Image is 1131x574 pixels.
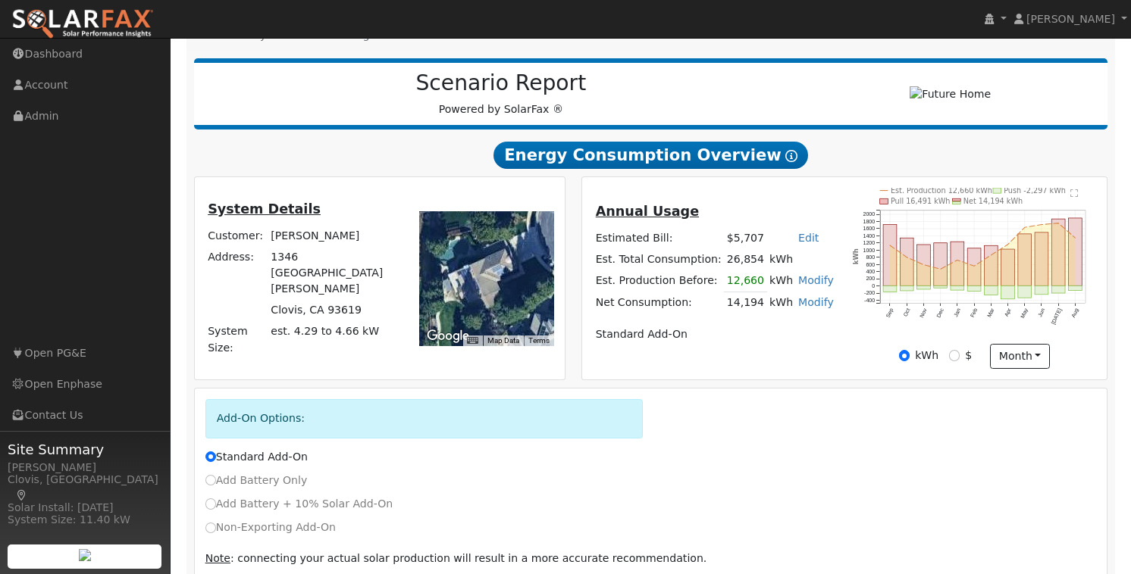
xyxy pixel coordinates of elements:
rect: onclick="" [984,245,998,285]
rect: onclick="" [1018,286,1032,298]
div: Solar Install: [DATE] [8,500,162,516]
input: Non-Exporting Add-On [205,523,216,533]
a: Modify [798,296,834,308]
rect: onclick="" [1018,234,1032,286]
rect: onclick="" [1001,286,1015,300]
u: Note [205,552,230,564]
rect: onclick="" [984,286,998,295]
text: 2000 [863,211,875,217]
img: Google [423,326,473,346]
td: System Size [268,321,402,358]
rect: onclick="" [900,286,913,292]
text: 200 [866,276,875,282]
span: Site Summary [8,439,162,460]
text: Jan [953,307,962,318]
span: Energy Consumption Overview [493,142,807,169]
span: [PERSON_NAME] [1026,13,1115,25]
td: Est. Production Before: [593,270,724,292]
label: kWh [915,348,938,363]
label: Standard Add-On [205,449,308,465]
text: 1000 [863,248,875,254]
rect: onclick="" [1052,286,1066,294]
rect: onclick="" [1052,219,1066,285]
circle: onclick="" [1057,222,1060,224]
text: Feb [970,307,979,319]
rect: onclick="" [1035,286,1048,295]
td: $5,707 [724,227,766,248]
text: 1800 [863,219,875,225]
label: Add Battery + 10% Solar Add-On [205,496,393,512]
text: Nov [919,307,929,319]
td: Net Consumption: [593,292,724,314]
circle: onclick="" [973,265,976,267]
label: Non-Exporting Add-On [205,519,336,535]
td: 1346 [GEOGRAPHIC_DATA][PERSON_NAME] [268,246,402,299]
td: Address: [205,246,268,299]
div: [PERSON_NAME] [8,460,162,476]
rect: onclick="" [916,245,930,285]
text: Sep [885,307,894,319]
text: kWh [852,248,860,264]
text: Aug [1070,307,1080,319]
td: [PERSON_NAME] [268,225,402,246]
input: $ [949,350,960,360]
text: Net 14,194 kWh [963,197,1023,205]
text: May [1020,307,1029,320]
button: Keyboard shortcuts [467,335,478,346]
text: Oct [902,307,911,317]
circle: onclick="" [956,259,958,261]
text: 1600 [863,226,875,232]
rect: onclick="" [900,238,913,285]
circle: onclick="" [1023,226,1026,229]
rect: onclick="" [883,286,897,292]
text: 400 [866,269,875,275]
label: $ [965,348,972,363]
rect: onclick="" [916,286,930,290]
rect: onclick="" [951,242,964,285]
a: Map [15,489,29,501]
text: 800 [866,254,875,260]
img: retrieve [79,549,91,561]
rect: onclick="" [1069,218,1082,286]
input: Add Battery Only [205,475,216,485]
i: Show Help [785,150,797,162]
td: kWh [767,270,796,292]
img: Future Home [910,86,991,102]
rect: onclick="" [1035,232,1048,286]
circle: onclick="" [1007,244,1009,246]
u: System Details [208,201,321,217]
td: 14,194 [724,292,766,314]
td: Clovis, CA 93619 [268,300,402,321]
span: : connecting your actual solar production will result in a more accurate recommendation. [205,552,707,564]
circle: onclick="" [1074,237,1076,239]
text: -200 [864,291,875,297]
circle: onclick="" [990,254,992,257]
input: kWh [899,350,910,360]
text: Apr [1004,307,1013,318]
img: SolarFax [11,8,154,40]
a: Open this area in Google Maps (opens a new window) [423,326,473,346]
td: 26,854 [724,248,766,270]
button: month [990,344,1050,370]
text: 0 [872,283,875,289]
input: Standard Add-On [205,451,216,462]
rect: onclick="" [967,248,981,286]
circle: onclick="" [906,256,908,258]
text: Push -2,297 kWh [1004,186,1066,195]
div: Add-On Options: [205,399,643,438]
rect: onclick="" [1001,249,1015,285]
h2: Scenario Report [209,70,793,96]
u: Annual Usage [596,204,699,219]
text: 1200 [863,240,875,246]
div: Powered by SolarFax ® [202,70,801,117]
td: Customer: [205,225,268,246]
rect: onclick="" [883,225,897,286]
label: Add Battery Only [205,473,308,488]
div: Clovis, [GEOGRAPHIC_DATA] [8,472,162,504]
td: Estimated Bill: [593,227,724,248]
circle: onclick="" [923,264,925,266]
rect: onclick="" [951,286,964,291]
td: System Size: [205,321,268,358]
div: System Size: 11.40 kW [8,512,162,528]
a: Edit [798,232,819,244]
